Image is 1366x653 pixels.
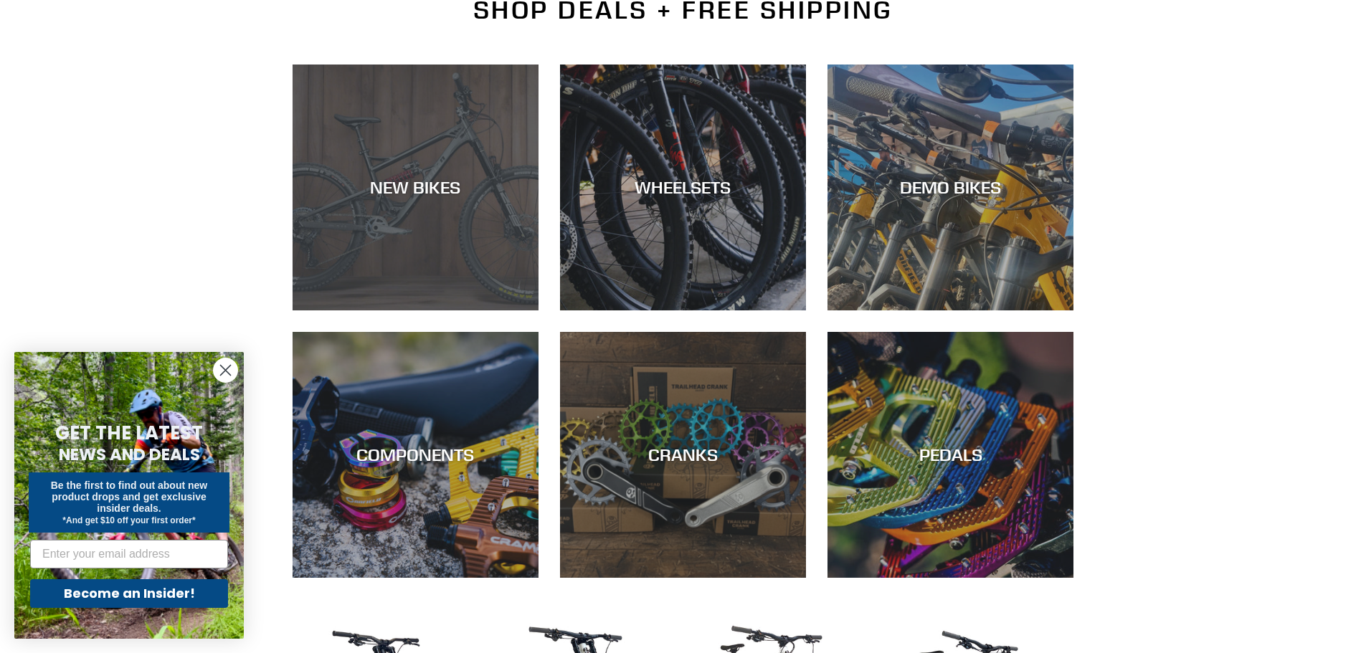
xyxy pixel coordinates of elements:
button: Become an Insider! [30,579,228,608]
a: NEW BIKES [293,65,539,310]
span: GET THE LATEST [55,420,203,446]
div: WHEELSETS [560,177,806,198]
a: COMPONENTS [293,332,539,578]
span: *And get $10 off your first order* [62,515,195,525]
a: DEMO BIKES [827,65,1073,310]
div: PEDALS [827,444,1073,465]
button: Close dialog [213,358,238,383]
span: NEWS AND DEALS [59,443,200,466]
input: Enter your email address [30,540,228,568]
a: CRANKS [560,332,806,578]
div: COMPONENTS [293,444,539,465]
div: CRANKS [560,444,806,465]
span: Be the first to find out about new product drops and get exclusive insider deals. [51,480,208,514]
div: NEW BIKES [293,177,539,198]
div: DEMO BIKES [827,177,1073,198]
a: WHEELSETS [560,65,806,310]
a: PEDALS [827,332,1073,578]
